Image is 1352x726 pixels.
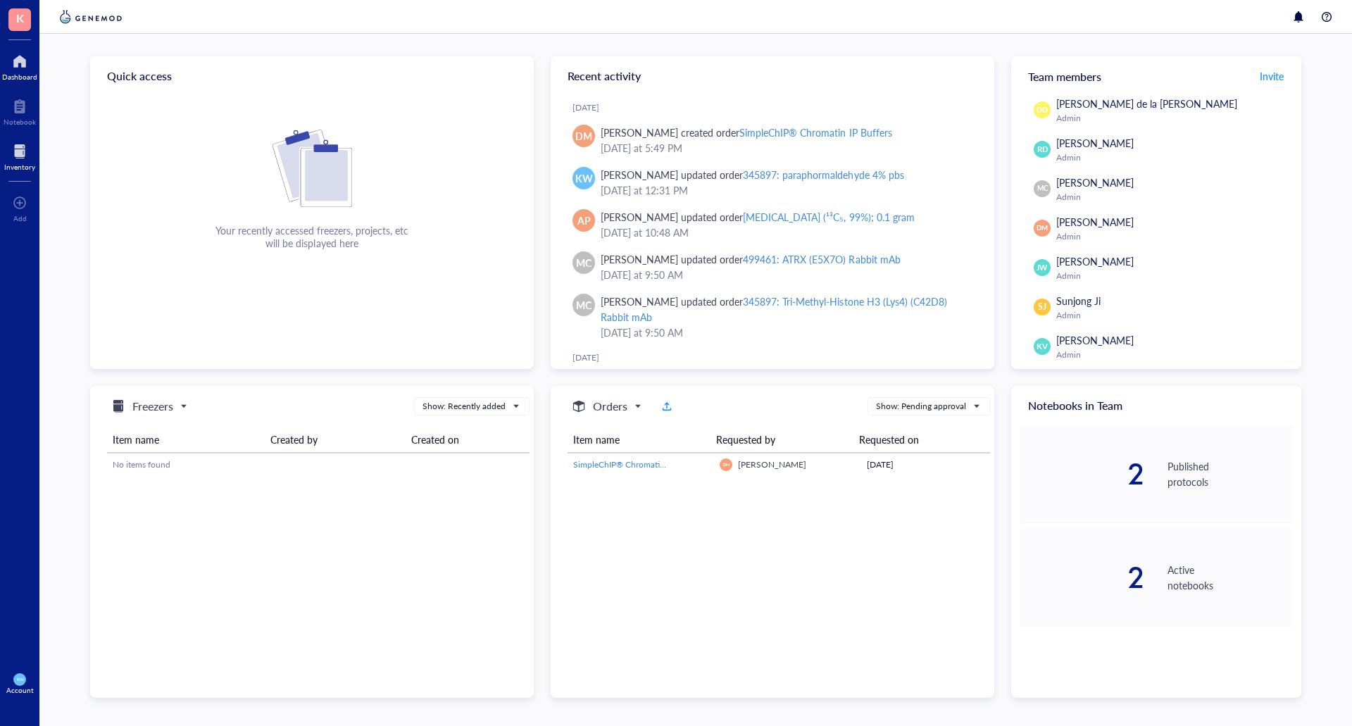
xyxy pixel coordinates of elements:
img: genemod-logo [56,8,125,25]
div: Admin [1056,231,1287,242]
a: KW[PERSON_NAME] updated order345897: paraphormaldehyde 4% pbs[DATE] at 12:31 PM [562,161,983,204]
a: Inventory [4,140,35,171]
div: 345897: paraphormaldehyde 4% pbs [743,168,903,182]
div: Quick access [90,56,534,96]
span: SimpleChIP® Chromatin IP Buffers [573,458,703,470]
a: SimpleChIP® Chromatin IP Buffers [573,458,708,471]
h5: Orders [593,398,627,415]
span: [PERSON_NAME] [1056,333,1134,347]
div: [DATE] [867,458,984,471]
span: [PERSON_NAME] [1056,254,1134,268]
span: AP [577,213,591,228]
div: Show: Pending approval [876,400,966,413]
div: Admin [1056,349,1287,361]
div: [PERSON_NAME] updated order [601,294,972,325]
a: Dashboard [2,50,37,81]
span: Sunjong Ji [1056,294,1101,308]
div: Admin [1056,192,1287,203]
span: Invite [1260,69,1284,83]
span: SJ [1038,301,1046,313]
div: Your recently accessed freezers, projects, etc will be displayed here [215,224,408,249]
div: Admin [1056,152,1287,163]
div: [PERSON_NAME] updated order [601,251,901,267]
h5: Freezers [132,398,173,415]
div: [DATE] at 5:49 PM [601,140,972,156]
span: KW [16,677,23,682]
div: [DATE] at 9:50 AM [601,325,972,340]
div: Account [6,686,34,694]
div: Show: Recently added [423,400,506,413]
span: RD [1037,144,1048,156]
a: DM[PERSON_NAME] created orderSimpleChIP® Chromatin IP Buffers[DATE] at 5:49 PM [562,119,983,161]
div: Recent activity [551,56,994,96]
div: [DATE] at 12:31 PM [601,182,972,198]
span: MC [576,297,591,313]
span: [PERSON_NAME] [738,458,806,470]
div: [DATE] at 10:48 AM [601,225,972,240]
span: [PERSON_NAME] [1056,215,1134,229]
th: Item name [568,427,711,453]
div: 345897: Tri-Methyl-Histone H3 (Lys4) (C42D8) Rabbit mAb [601,294,947,324]
div: [MEDICAL_DATA] (¹³C₅, 99%); 0.1 gram [743,210,914,224]
div: Active notebooks [1168,562,1293,593]
img: Cf+DiIyRRx+BTSbnYhsZzE9to3+AfuhVxcka4spAAAAAElFTkSuQmCC [273,130,352,207]
div: Inventory [4,163,35,171]
div: 499461: ATRX (E5X7O) Rabbit mAb [743,252,900,266]
span: DM [1037,223,1048,233]
a: Notebook [4,95,36,126]
a: AP[PERSON_NAME] updated order[MEDICAL_DATA] (¹³C₅, 99%); 0.1 gram[DATE] at 10:48 AM [562,204,983,246]
div: [PERSON_NAME] updated order [601,209,915,225]
span: DM [722,462,730,467]
div: SimpleChIP® Chromatin IP Buffers [739,125,891,139]
div: Notebooks in Team [1011,386,1301,425]
div: 2 [1020,460,1145,488]
div: [PERSON_NAME] updated order [601,167,904,182]
span: MC [576,255,591,270]
div: [PERSON_NAME] created order [601,125,892,140]
a: MC[PERSON_NAME] updated order345897: Tri-Methyl-Histone H3 (Lys4) (C42D8) Rabbit mAb[DATE] at 9:5... [562,288,983,346]
span: KV [1037,341,1047,353]
span: JW [1037,262,1048,273]
th: Requested on [853,427,979,453]
span: [PERSON_NAME] [1056,175,1134,189]
a: MC[PERSON_NAME] updated order499461: ATRX (E5X7O) Rabbit mAb[DATE] at 9:50 AM [562,246,983,288]
span: KW [575,170,593,186]
div: [DATE] at 9:50 AM [601,267,972,282]
th: Created by [265,427,406,453]
button: Invite [1259,65,1284,87]
div: Team members [1011,56,1301,96]
th: Requested by [711,427,853,453]
div: [DATE] [572,102,983,113]
div: Published protocols [1168,458,1293,489]
div: Add [13,214,27,223]
span: [PERSON_NAME] de la [PERSON_NAME] [1056,96,1237,111]
span: [PERSON_NAME] [1056,136,1134,150]
span: DM [575,128,592,144]
span: K [16,9,24,27]
th: Created on [406,427,530,453]
div: Notebook [4,118,36,126]
div: Dashboard [2,73,37,81]
div: Admin [1056,113,1287,124]
div: 2 [1020,563,1145,592]
div: No items found [113,458,524,471]
div: Admin [1056,310,1287,321]
span: DD [1037,104,1048,115]
th: Item name [107,427,265,453]
div: Admin [1056,270,1287,282]
span: MC [1037,183,1048,194]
